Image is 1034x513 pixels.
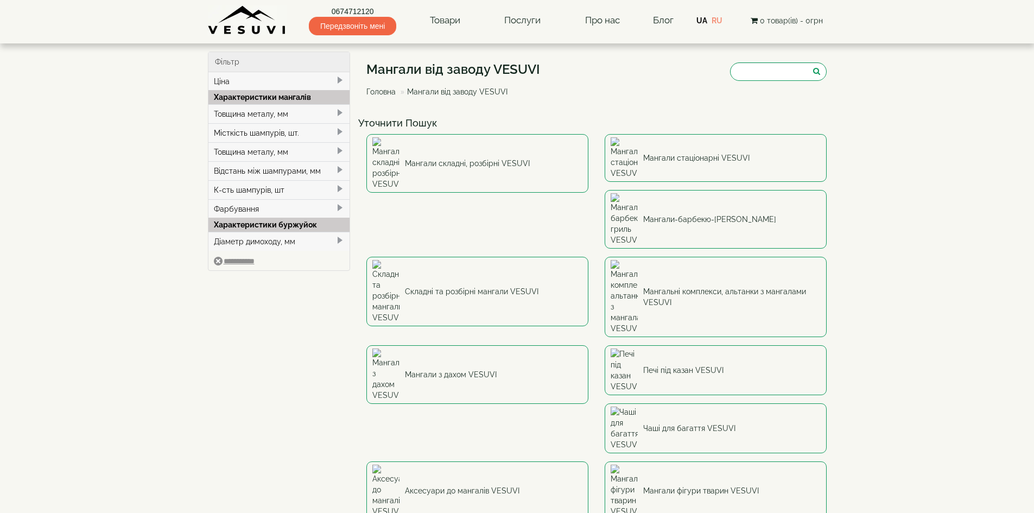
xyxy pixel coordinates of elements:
[366,257,588,326] a: Складні та розбірні мангали VESUVI Складні та розбірні мангали VESUVI
[653,15,674,26] a: Блог
[309,17,396,35] span: Передзвоніть мені
[574,8,631,33] a: Про нас
[372,349,399,401] img: Мангали з дахом VESUVI
[208,180,350,199] div: К-сть шампурів, шт
[611,260,638,334] img: Мангальні комплекси, альтанки з мангалами VESUVI
[398,86,508,97] li: Мангали від заводу VESUVI
[605,134,827,182] a: Мангали стаціонарні VESUVI Мангали стаціонарні VESUVI
[611,193,638,245] img: Мангали-барбекю-гриль VESUVI
[208,72,350,91] div: Ціна
[372,137,399,189] img: Мангали складні, розбірні VESUVI
[366,87,396,96] a: Головна
[760,16,823,25] span: 0 товар(ів) - 0грн
[208,142,350,161] div: Товщина металу, мм
[366,345,588,404] a: Мангали з дахом VESUVI Мангали з дахом VESUVI
[208,104,350,123] div: Товщина металу, мм
[419,8,471,33] a: Товари
[208,161,350,180] div: Відстань між шампурами, мм
[366,62,540,77] h1: Мангали від заводу VESUVI
[605,190,827,249] a: Мангали-барбекю-гриль VESUVI Мангали-барбекю-[PERSON_NAME]
[358,118,835,129] h4: Уточнити Пошук
[696,16,707,25] a: UA
[208,90,350,104] div: Характеристики мангалів
[208,199,350,218] div: Фарбування
[747,15,826,27] button: 0 товар(ів) - 0грн
[208,123,350,142] div: Місткість шампурів, шт.
[366,134,588,193] a: Мангали складні, розбірні VESUVI Мангали складні, розбірні VESUVI
[208,232,350,251] div: Діаметр димоходу, мм
[611,349,638,392] img: Печі під казан VESUVI
[208,52,350,72] div: Фільтр
[208,218,350,232] div: Характеристики буржуйок
[372,260,399,323] img: Складні та розбірні мангали VESUVI
[309,6,396,17] a: 0674712120
[493,8,551,33] a: Послуги
[611,137,638,179] img: Мангали стаціонарні VESUVI
[605,403,827,453] a: Чаші для багаття VESUVI Чаші для багаття VESUVI
[605,345,827,395] a: Печі під казан VESUVI Печі під казан VESUVI
[611,407,638,450] img: Чаші для багаття VESUVI
[208,5,287,35] img: Завод VESUVI
[605,257,827,337] a: Мангальні комплекси, альтанки з мангалами VESUVI Мангальні комплекси, альтанки з мангалами VESUVI
[712,16,722,25] a: RU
